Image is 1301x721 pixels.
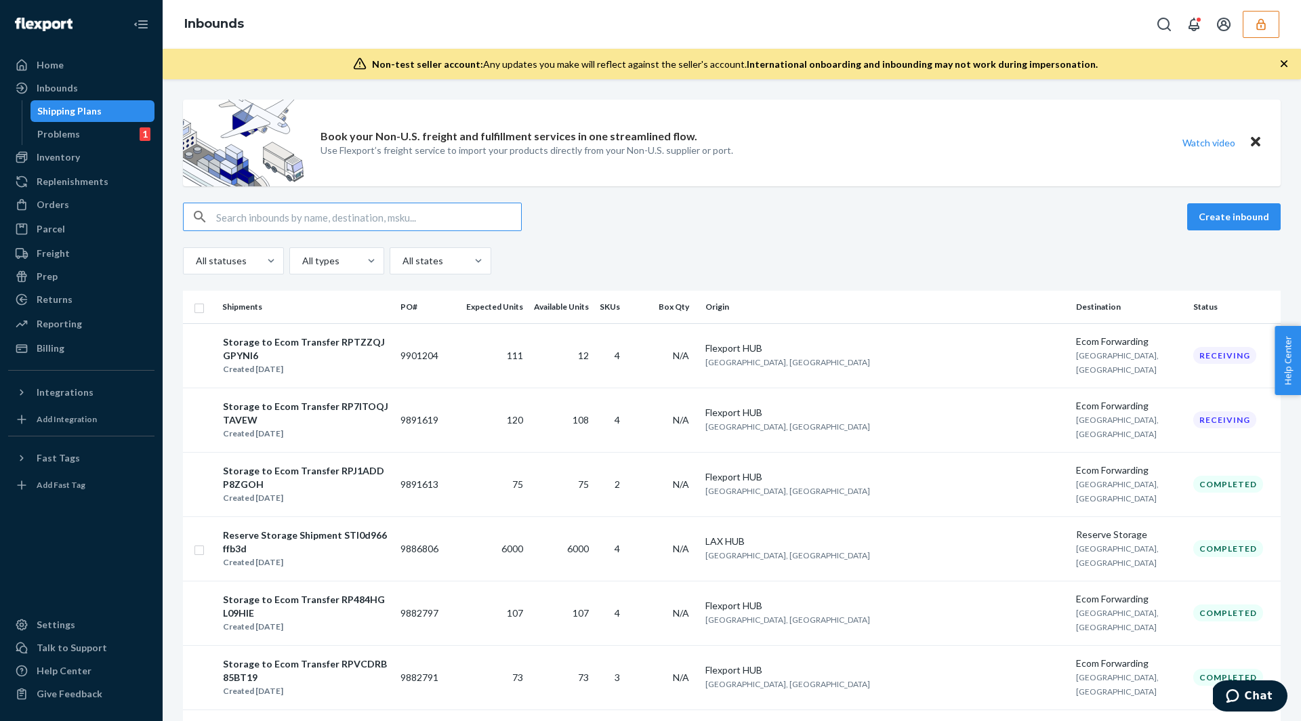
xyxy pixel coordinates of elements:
[615,414,620,426] span: 4
[223,400,389,427] div: Storage to Ecom Transfer RP7ITOQJTAVEW
[37,198,69,211] div: Orders
[223,684,389,698] div: Created [DATE]
[173,5,255,44] ol: breadcrumbs
[8,266,154,287] a: Prep
[301,254,302,268] input: All types
[395,388,461,452] td: 9891619
[8,637,154,659] button: Talk to Support
[37,386,94,399] div: Integrations
[578,350,589,361] span: 12
[512,672,523,683] span: 73
[395,291,461,323] th: PO#
[15,18,73,31] img: Flexport logo
[223,335,389,363] div: Storage to Ecom Transfer RPTZZQJGPYNI6
[1275,326,1301,395] span: Help Center
[395,323,461,388] td: 9901204
[1193,476,1263,493] div: Completed
[37,58,64,72] div: Home
[8,614,154,636] a: Settings
[529,291,594,323] th: Available Units
[1076,592,1182,606] div: Ecom Forwarding
[615,478,620,490] span: 2
[578,672,589,683] span: 73
[37,293,73,306] div: Returns
[1071,291,1188,323] th: Destination
[8,77,154,99] a: Inbounds
[223,620,389,634] div: Created [DATE]
[615,350,620,361] span: 4
[321,144,733,157] p: Use Flexport’s freight service to import your products directly from your Non-U.S. supplier or port.
[223,491,389,505] div: Created [DATE]
[507,350,523,361] span: 111
[1076,335,1182,348] div: Ecom Forwarding
[573,607,589,619] span: 107
[30,100,155,122] a: Shipping Plans
[8,54,154,76] a: Home
[1076,657,1182,670] div: Ecom Forwarding
[30,123,155,145] a: Problems1
[673,672,689,683] span: N/A
[37,664,91,678] div: Help Center
[37,342,64,355] div: Billing
[673,543,689,554] span: N/A
[37,127,80,141] div: Problems
[1193,540,1263,557] div: Completed
[372,58,1098,71] div: Any updates you make will reflect against the seller's account.
[223,556,389,569] div: Created [DATE]
[8,447,154,469] button: Fast Tags
[8,337,154,359] a: Billing
[1180,11,1207,38] button: Open notifications
[747,58,1098,70] span: International onboarding and inbounding may not work during impersonation.
[615,607,620,619] span: 4
[37,413,97,425] div: Add Integration
[223,529,389,556] div: Reserve Storage Shipment STI0d966ffb3d
[615,543,620,554] span: 4
[705,421,870,432] span: [GEOGRAPHIC_DATA], [GEOGRAPHIC_DATA]
[37,687,102,701] div: Give Feedback
[1210,11,1237,38] button: Open account menu
[1187,203,1281,230] button: Create inbound
[615,672,620,683] span: 3
[594,291,631,323] th: SKUs
[1076,608,1159,632] span: [GEOGRAPHIC_DATA], [GEOGRAPHIC_DATA]
[705,679,870,689] span: [GEOGRAPHIC_DATA], [GEOGRAPHIC_DATA]
[37,150,80,164] div: Inventory
[8,409,154,430] a: Add Integration
[705,615,870,625] span: [GEOGRAPHIC_DATA], [GEOGRAPHIC_DATA]
[8,289,154,310] a: Returns
[573,414,589,426] span: 108
[673,478,689,490] span: N/A
[461,291,529,323] th: Expected Units
[700,291,1071,323] th: Origin
[673,350,689,361] span: N/A
[1247,133,1264,152] button: Close
[705,663,1065,677] div: Flexport HUB
[1188,291,1281,323] th: Status
[127,11,154,38] button: Close Navigation
[1076,672,1159,697] span: [GEOGRAPHIC_DATA], [GEOGRAPHIC_DATA]
[37,104,102,118] div: Shipping Plans
[184,16,244,31] a: Inbounds
[1151,11,1178,38] button: Open Search Box
[37,270,58,283] div: Prep
[8,683,154,705] button: Give Feedback
[223,464,389,491] div: Storage to Ecom Transfer RPJ1ADDP8ZGOH
[1076,415,1159,439] span: [GEOGRAPHIC_DATA], [GEOGRAPHIC_DATA]
[8,382,154,403] button: Integrations
[1174,133,1244,152] button: Watch video
[216,203,521,230] input: Search inbounds by name, destination, msku...
[223,427,389,440] div: Created [DATE]
[705,470,1065,484] div: Flexport HUB
[37,479,85,491] div: Add Fast Tag
[8,194,154,215] a: Orders
[673,607,689,619] span: N/A
[37,641,107,655] div: Talk to Support
[223,657,389,684] div: Storage to Ecom Transfer RPVCDRB85BT19
[217,291,395,323] th: Shipments
[1076,479,1159,503] span: [GEOGRAPHIC_DATA], [GEOGRAPHIC_DATA]
[705,535,1065,548] div: LAX HUB
[8,313,154,335] a: Reporting
[1193,669,1263,686] div: Completed
[8,474,154,496] a: Add Fast Tag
